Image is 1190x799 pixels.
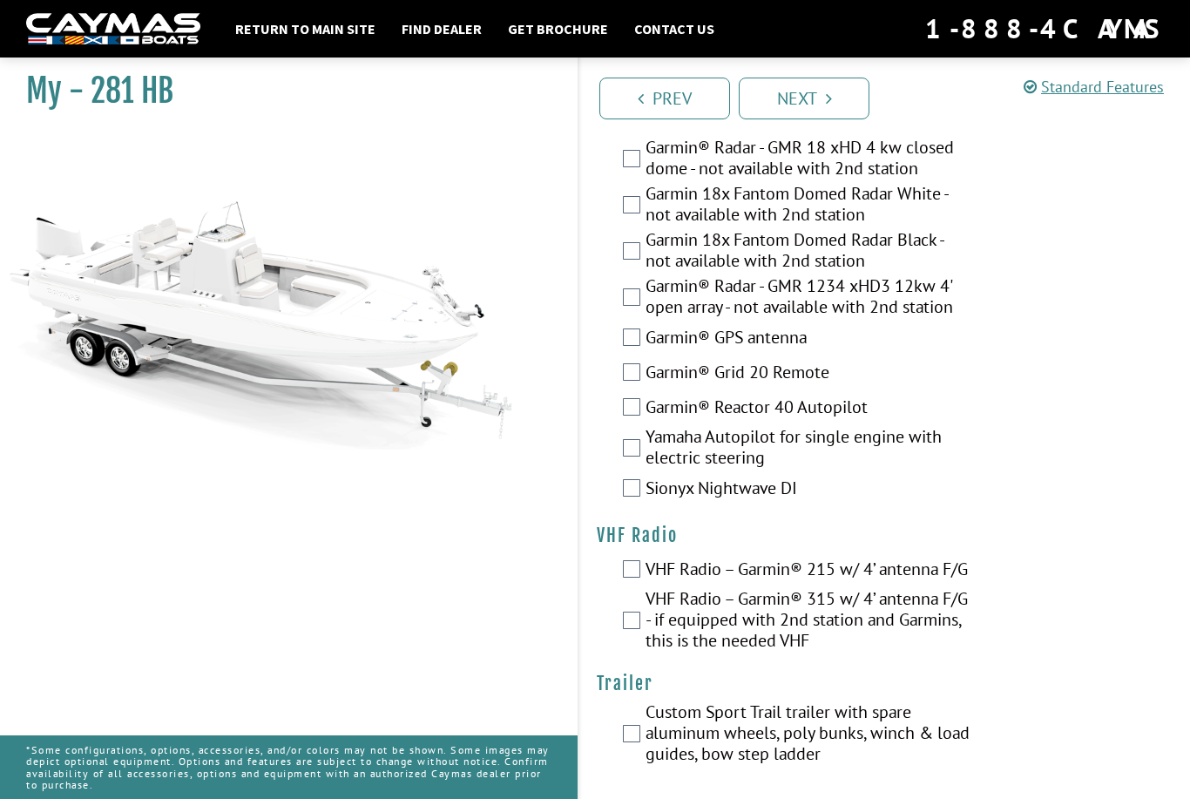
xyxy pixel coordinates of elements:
div: 1-888-4CAYMAS [925,10,1164,48]
label: Garmin 18x Fantom Domed Radar White - not available with 2nd station [646,183,970,229]
a: Get Brochure [499,17,617,40]
label: Yamaha Autopilot for single engine with electric steering [646,426,970,472]
img: white-logo-c9c8dbefe5ff5ceceb0f0178aa75bf4bb51f6bca0971e226c86eb53dfe498488.png [26,13,200,45]
p: *Some configurations, options, accessories, and/or colors may not be shown. Some images may depic... [26,735,551,799]
label: VHF Radio – Garmin® 315 w/ 4’ antenna F/G - if equipped with 2nd station and Garmins, this is the... [646,588,970,655]
a: Return to main site [227,17,384,40]
a: Standard Features [1024,77,1164,97]
ul: Pagination [595,75,1190,119]
label: Sionyx Nightwave DI [646,477,970,503]
label: Garmin® Radar - GMR 18 xHD 4 kw closed dome - not available with 2nd station [646,137,970,183]
label: VHF Radio – Garmin® 215 w/ 4’ antenna F/G [646,559,970,584]
h4: Trailer [597,673,1173,694]
h4: VHF Radio [597,525,1173,546]
a: Next [739,78,869,119]
label: Garmin® Grid 20 Remote [646,362,970,387]
label: Garmin 18x Fantom Domed Radar Black - not available with 2nd station [646,229,970,275]
a: Prev [599,78,730,119]
h1: My - 281 HB [26,71,534,111]
label: Garmin® Radar - GMR 1234 xHD3 12kw 4' open array - not available with 2nd station [646,275,970,322]
label: Garmin® GPS antenna [646,327,970,352]
label: Garmin® Reactor 40 Autopilot [646,396,970,422]
label: Custom Sport Trail trailer with spare aluminum wheels, poly bunks, winch & load guides, bow step ... [646,701,970,769]
a: Find Dealer [393,17,490,40]
a: Contact Us [625,17,723,40]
